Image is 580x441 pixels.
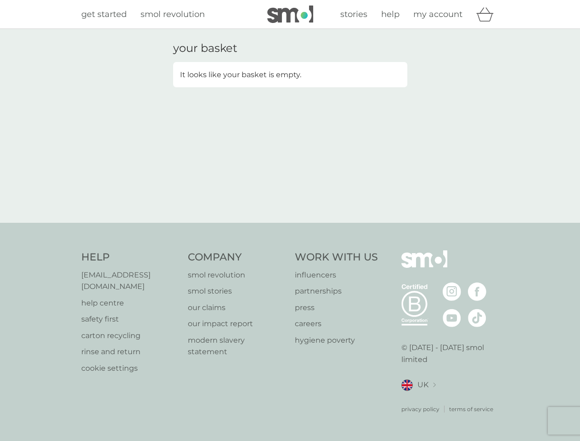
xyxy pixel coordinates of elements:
div: basket [476,5,499,23]
a: rinse and return [81,346,179,358]
a: smol revolution [188,269,286,281]
h4: Help [81,250,179,265]
a: help centre [81,297,179,309]
a: help [381,8,400,21]
a: our impact report [188,318,286,330]
h4: Work With Us [295,250,378,265]
span: my account [413,9,462,19]
img: visit the smol Facebook page [468,283,486,301]
a: modern slavery statement [188,334,286,358]
a: influencers [295,269,378,281]
img: UK flag [401,379,413,391]
span: smol revolution [141,9,205,19]
img: visit the smol Tiktok page [468,309,486,327]
a: press [295,302,378,314]
span: stories [340,9,367,19]
a: get started [81,8,127,21]
span: UK [417,379,428,391]
a: cookie settings [81,362,179,374]
a: our claims [188,302,286,314]
h4: Company [188,250,286,265]
a: smol revolution [141,8,205,21]
p: It looks like your basket is empty. [180,69,301,81]
img: visit the smol Instagram page [443,283,461,301]
img: smol [401,250,447,282]
span: get started [81,9,127,19]
span: help [381,9,400,19]
a: carton recycling [81,330,179,342]
img: smol [267,6,313,23]
a: [EMAIL_ADDRESS][DOMAIN_NAME] [81,269,179,293]
a: smol stories [188,285,286,297]
a: partnerships [295,285,378,297]
a: privacy policy [401,405,439,413]
a: safety first [81,313,179,325]
img: select a new location [433,383,436,388]
a: hygiene poverty [295,334,378,346]
a: careers [295,318,378,330]
p: © [DATE] - [DATE] smol limited [401,342,499,365]
h3: your basket [173,42,237,55]
a: my account [413,8,462,21]
a: terms of service [449,405,493,413]
a: stories [340,8,367,21]
img: visit the smol Youtube page [443,309,461,327]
